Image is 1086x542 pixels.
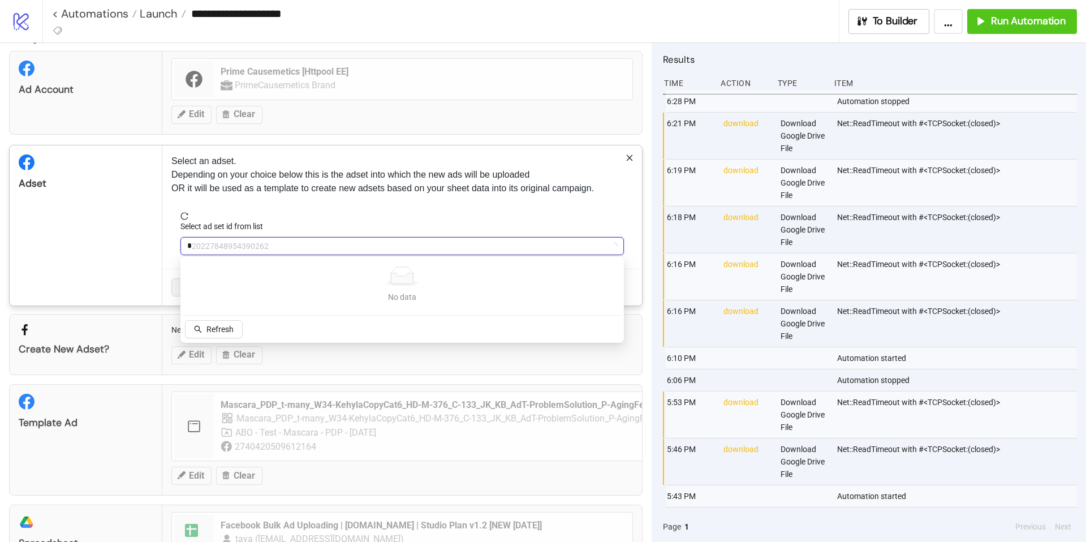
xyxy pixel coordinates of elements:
[779,300,828,347] div: Download Google Drive File
[666,91,714,112] div: 6:28 PM
[1051,521,1075,533] button: Next
[666,253,714,300] div: 6:16 PM
[626,154,633,162] span: close
[185,320,243,338] button: Refresh
[666,300,714,347] div: 6:16 PM
[779,253,828,300] div: Download Google Drive File
[666,507,714,529] div: 5:39 PM
[722,438,771,485] div: download
[666,160,714,206] div: 6:19 PM
[137,6,178,21] span: Launch
[666,369,714,391] div: 6:06 PM
[137,8,186,19] a: Launch
[722,207,771,253] div: download
[681,521,692,533] button: 1
[836,347,1080,369] div: Automation started
[991,15,1066,28] span: Run Automation
[1012,521,1049,533] button: Previous
[19,177,153,190] div: Adset
[171,278,213,296] button: Cancel
[722,300,771,347] div: download
[171,154,633,195] p: Select an adset. Depending on your choice below this is the adset into which the new ads will be ...
[666,113,714,159] div: 6:21 PM
[967,9,1077,34] button: Run Automation
[779,160,828,206] div: Download Google Drive File
[848,9,930,34] button: To Builder
[836,369,1080,391] div: Automation stopped
[180,212,624,220] span: reload
[836,160,1080,206] div: Net::ReadTimeout with #<TCPSocket:(closed)>
[934,9,963,34] button: ...
[206,325,234,334] span: Refresh
[722,253,771,300] div: download
[663,521,681,533] span: Page
[779,438,828,485] div: Download Google Drive File
[836,507,1080,529] div: Automation stopped
[187,238,617,255] span: 120227848954390262
[666,207,714,253] div: 6:18 PM
[777,72,825,94] div: Type
[719,72,768,94] div: Action
[666,485,714,507] div: 5:43 PM
[836,392,1080,438] div: Net::ReadTimeout with #<TCPSocket:(closed)>
[836,91,1080,112] div: Automation stopped
[180,220,270,233] label: Select ad set id from list
[663,52,1077,67] h2: Results
[611,243,618,250] span: loading
[836,438,1080,485] div: Net::ReadTimeout with #<TCPSocket:(closed)>
[194,325,202,333] span: search
[194,291,610,303] div: No data
[779,392,828,438] div: Download Google Drive File
[836,253,1080,300] div: Net::ReadTimeout with #<TCPSocket:(closed)>
[779,207,828,253] div: Download Google Drive File
[722,160,771,206] div: download
[836,207,1080,253] div: Net::ReadTimeout with #<TCPSocket:(closed)>
[836,300,1080,347] div: Net::ReadTimeout with #<TCPSocket:(closed)>
[666,438,714,485] div: 5:46 PM
[779,113,828,159] div: Download Google Drive File
[663,72,712,94] div: Time
[666,392,714,438] div: 5:53 PM
[666,347,714,369] div: 6:10 PM
[722,113,771,159] div: download
[833,72,1077,94] div: Item
[52,8,137,19] a: < Automations
[836,485,1080,507] div: Automation started
[873,15,918,28] span: To Builder
[722,392,771,438] div: download
[836,113,1080,159] div: Net::ReadTimeout with #<TCPSocket:(closed)>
